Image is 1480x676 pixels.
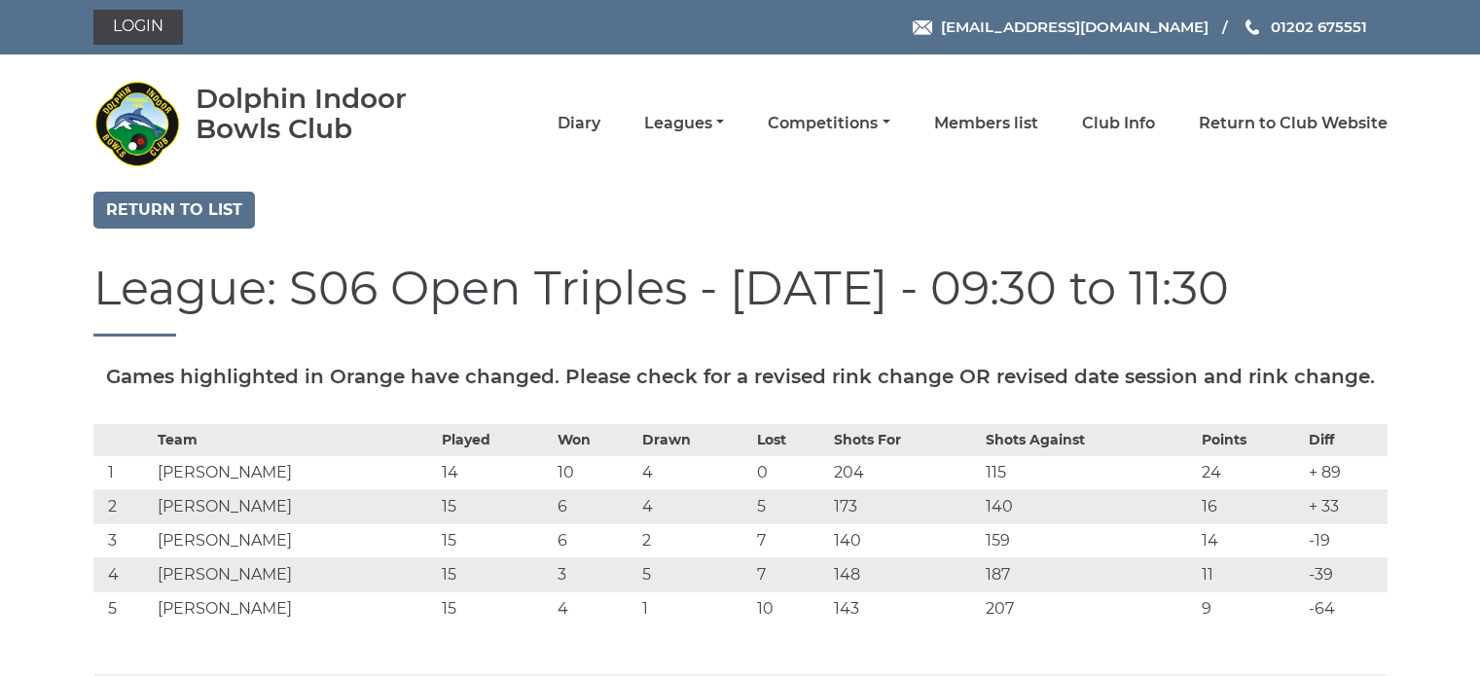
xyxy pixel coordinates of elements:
[981,523,1196,557] td: 159
[437,523,553,557] td: 15
[637,557,753,591] td: 5
[437,557,553,591] td: 15
[93,263,1388,337] h1: League: S06 Open Triples - [DATE] - 09:30 to 11:30
[637,591,753,625] td: 1
[553,557,637,591] td: 3
[553,591,637,625] td: 4
[1304,523,1387,557] td: -19
[1082,113,1155,134] a: Club Info
[1304,489,1387,523] td: + 33
[752,591,829,625] td: 10
[637,424,753,455] th: Drawn
[913,16,1209,38] a: Email [EMAIL_ADDRESS][DOMAIN_NAME]
[93,557,153,591] td: 4
[153,455,437,489] td: [PERSON_NAME]
[93,10,183,45] a: Login
[829,489,981,523] td: 173
[1197,455,1305,489] td: 24
[829,424,981,455] th: Shots For
[1271,18,1367,36] span: 01202 675551
[981,489,1196,523] td: 140
[1197,523,1305,557] td: 14
[153,591,437,625] td: [PERSON_NAME]
[93,523,153,557] td: 3
[829,523,981,557] td: 140
[981,591,1196,625] td: 207
[93,192,255,229] a: Return to list
[981,424,1196,455] th: Shots Against
[637,523,753,557] td: 2
[437,591,553,625] td: 15
[553,489,637,523] td: 6
[1197,557,1305,591] td: 11
[768,113,889,134] a: Competitions
[913,20,932,35] img: Email
[829,591,981,625] td: 143
[553,523,637,557] td: 6
[437,489,553,523] td: 15
[752,557,829,591] td: 7
[1245,19,1259,35] img: Phone us
[558,113,600,134] a: Diary
[553,424,637,455] th: Won
[752,455,829,489] td: 0
[1304,455,1387,489] td: + 89
[437,455,553,489] td: 14
[981,557,1196,591] td: 187
[196,84,463,144] div: Dolphin Indoor Bowls Club
[981,455,1196,489] td: 115
[1304,591,1387,625] td: -64
[1304,557,1387,591] td: -39
[93,455,153,489] td: 1
[941,18,1209,36] span: [EMAIL_ADDRESS][DOMAIN_NAME]
[553,455,637,489] td: 10
[1243,16,1367,38] a: Phone us 01202 675551
[153,489,437,523] td: [PERSON_NAME]
[829,557,981,591] td: 148
[93,489,153,523] td: 2
[1304,424,1387,455] th: Diff
[1197,489,1305,523] td: 16
[637,455,753,489] td: 4
[93,591,153,625] td: 5
[1197,424,1305,455] th: Points
[153,557,437,591] td: [PERSON_NAME]
[752,424,829,455] th: Lost
[752,523,829,557] td: 7
[153,523,437,557] td: [PERSON_NAME]
[637,489,753,523] td: 4
[829,455,981,489] td: 204
[153,424,437,455] th: Team
[93,366,1388,387] h5: Games highlighted in Orange have changed. Please check for a revised rink change OR revised date ...
[934,113,1038,134] a: Members list
[93,80,181,167] img: Dolphin Indoor Bowls Club
[437,424,553,455] th: Played
[1197,591,1305,625] td: 9
[752,489,829,523] td: 5
[644,113,724,134] a: Leagues
[1199,113,1388,134] a: Return to Club Website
